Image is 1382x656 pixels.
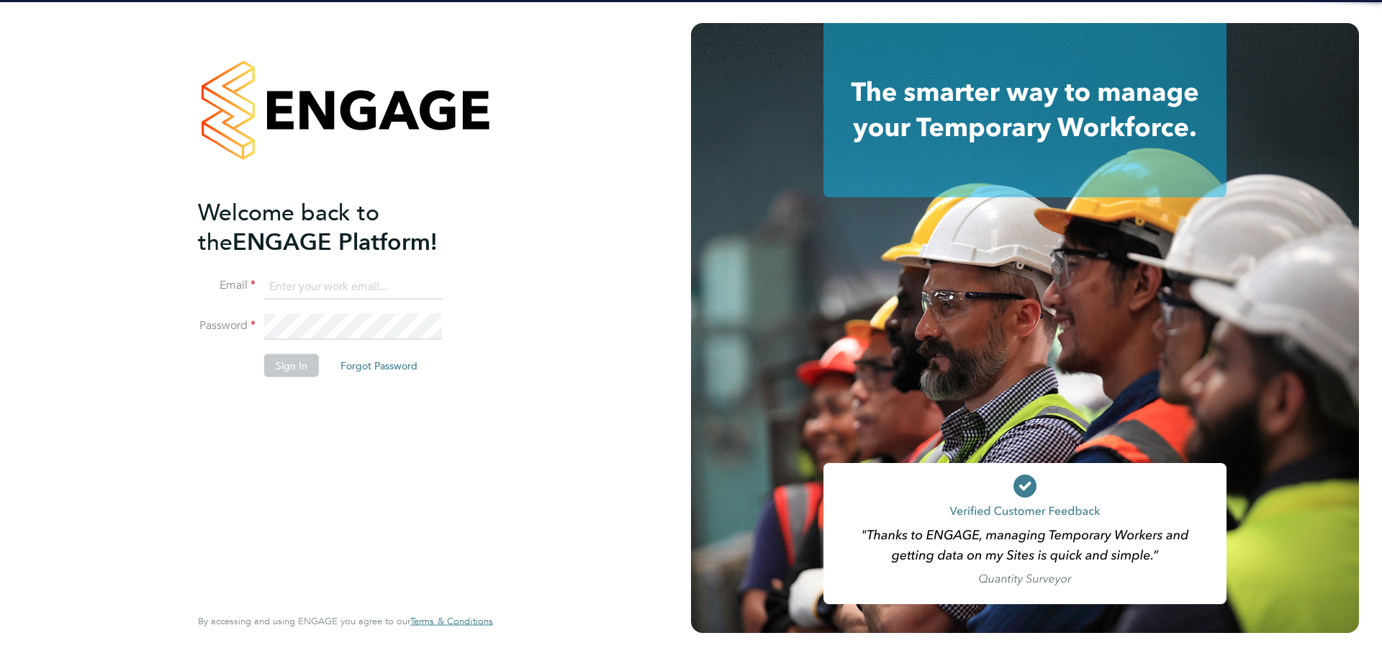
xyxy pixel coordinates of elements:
label: Password [198,318,256,333]
label: Email [198,278,256,293]
input: Enter your work email... [264,274,442,300]
button: Sign In [264,354,319,377]
h2: ENGAGE Platform! [198,197,479,256]
button: Forgot Password [329,354,429,377]
span: Welcome back to the [198,198,379,256]
span: By accessing and using ENGAGE you agree to our [198,615,493,627]
a: Terms & Conditions [410,616,493,627]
